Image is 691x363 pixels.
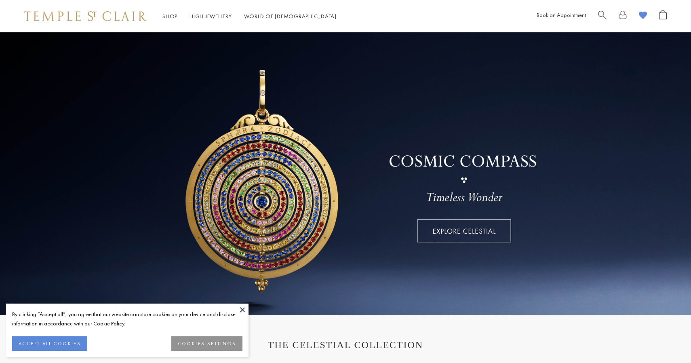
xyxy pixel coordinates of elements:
a: High JewelleryHigh Jewellery [190,13,232,20]
a: Search [598,10,607,23]
a: Open Shopping Bag [659,10,667,23]
iframe: Gorgias live chat messenger [651,325,683,355]
div: By clicking “Accept all”, you agree that our website can store cookies on your device and disclos... [12,310,242,328]
img: Temple St. Clair [24,11,146,21]
nav: Main navigation [162,11,337,21]
a: ShopShop [162,13,177,20]
h1: THE CELESTIAL COLLECTION [32,340,659,350]
button: COOKIES SETTINGS [171,336,242,351]
a: World of [DEMOGRAPHIC_DATA]World of [DEMOGRAPHIC_DATA] [244,13,337,20]
button: ACCEPT ALL COOKIES [12,336,87,351]
a: Book an Appointment [537,11,586,19]
a: View Wishlist [639,10,647,23]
